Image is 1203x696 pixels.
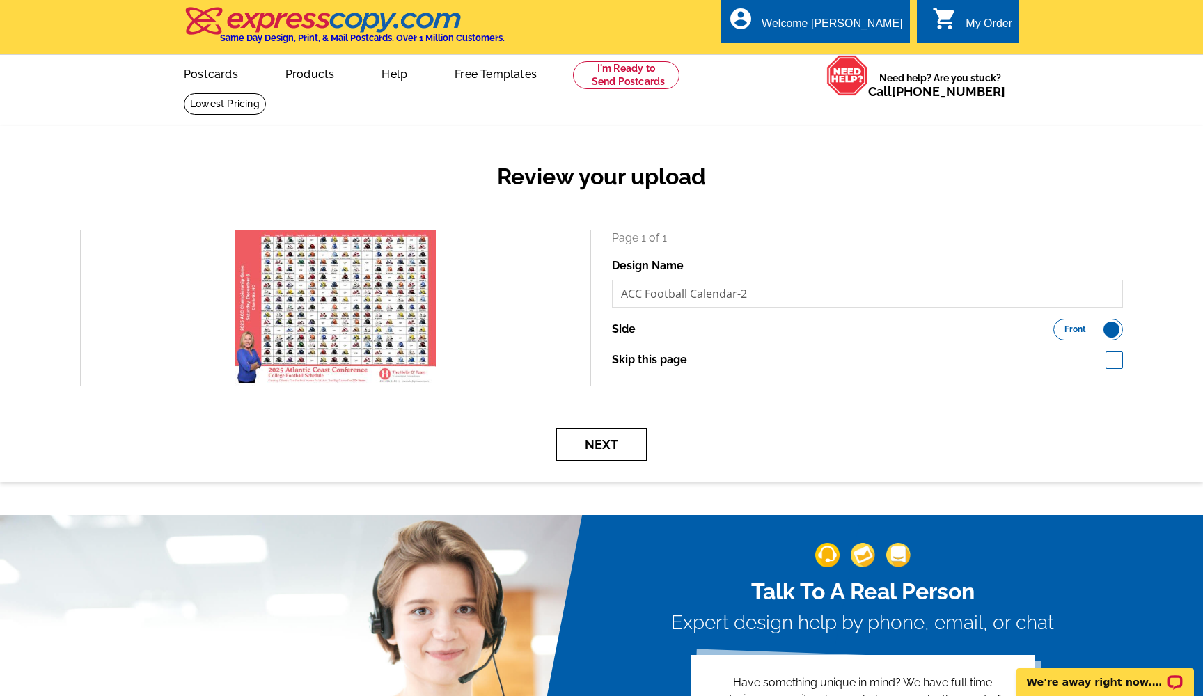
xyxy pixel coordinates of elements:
[1007,652,1203,696] iframe: LiveChat chat widget
[612,351,687,368] label: Skip this page
[556,428,647,461] button: Next
[966,17,1012,37] div: My Order
[868,71,1012,99] span: Need help? Are you stuck?
[70,164,1133,190] h2: Review your upload
[263,56,357,89] a: Products
[220,33,505,43] h4: Same Day Design, Print, & Mail Postcards. Over 1 Million Customers.
[1064,326,1086,333] span: Front
[432,56,559,89] a: Free Templates
[184,17,505,43] a: Same Day Design, Print, & Mail Postcards. Over 1 Million Customers.
[162,56,260,89] a: Postcards
[612,258,684,274] label: Design Name
[612,230,1123,246] p: Page 1 of 1
[612,321,636,338] label: Side
[932,15,1012,33] a: shopping_cart My Order
[932,6,957,31] i: shopping_cart
[359,56,430,89] a: Help
[892,84,1005,99] a: [PHONE_NUMBER]
[851,543,875,567] img: support-img-2.png
[671,578,1054,605] h2: Talk To A Real Person
[762,17,902,37] div: Welcome [PERSON_NAME]
[671,611,1054,635] h3: Expert design help by phone, email, or chat
[886,543,911,567] img: support-img-3_1.png
[728,6,753,31] i: account_circle
[826,55,868,96] img: help
[612,280,1123,308] input: File Name
[868,84,1005,99] span: Call
[815,543,840,567] img: support-img-1.png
